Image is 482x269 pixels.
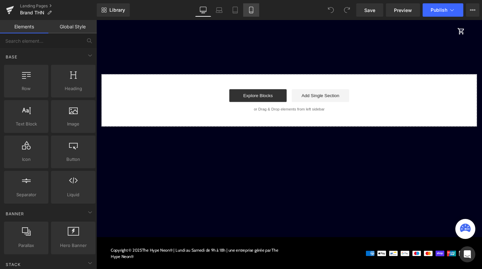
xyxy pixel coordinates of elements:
img: logo_orange.svg [11,11,16,16]
a: Preview [386,3,420,17]
span: Row [6,85,46,92]
a: Desktop [195,3,211,17]
a: The Hype Neon® [48,238,80,243]
img: tab_keywords_by_traffic_grey.svg [77,39,82,44]
span: | une entreprise gérée par The Hype Neon® [15,238,190,250]
button: Undo [324,3,338,17]
span: shopping_cart [378,8,386,16]
a: Laptop [211,3,227,17]
div: Domaine: [DOMAIN_NAME] [17,17,75,23]
div: v 4.0.25 [19,11,33,16]
button: Redo [340,3,354,17]
a: Landing Pages [20,3,97,9]
span: Liquid [53,191,93,198]
a: Tablet [227,3,243,17]
span: Base [5,54,18,60]
span: Publish [431,7,447,13]
p: or Drag & Drop elements from left sidebar [16,91,388,96]
a: New Library [97,3,130,17]
span: Icon [6,156,46,163]
div: Domaine [35,39,51,44]
a: Panier [375,5,389,18]
span: Image [53,120,93,127]
a: Mobile [243,3,259,17]
a: Global Style [48,20,97,33]
span: Banner [5,211,25,217]
span: Library [109,7,125,13]
button: More [466,3,479,17]
button: Publish [423,3,463,17]
a: Add Single Section [204,72,265,86]
div: Mots-clés [84,39,101,44]
img: website_grey.svg [11,17,16,23]
div: Open Intercom Messenger [459,246,475,262]
span: Stack [5,261,21,268]
span: Heading [53,85,93,92]
a: Explore Blocks [139,72,199,86]
span: Copyright © 2025 [15,238,80,243]
span: Brand THN [20,10,44,15]
span: | Lundi au Samedi de 9h à 18h [81,238,135,243]
span: Text Block [6,120,46,127]
span: Preview [394,7,412,14]
span: Hero Banner [53,242,93,249]
img: tab_domain_overview_orange.svg [28,39,33,44]
span: Save [364,7,375,14]
span: Button [53,156,93,163]
span: Separator [6,191,46,198]
span: Parallax [6,242,46,249]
